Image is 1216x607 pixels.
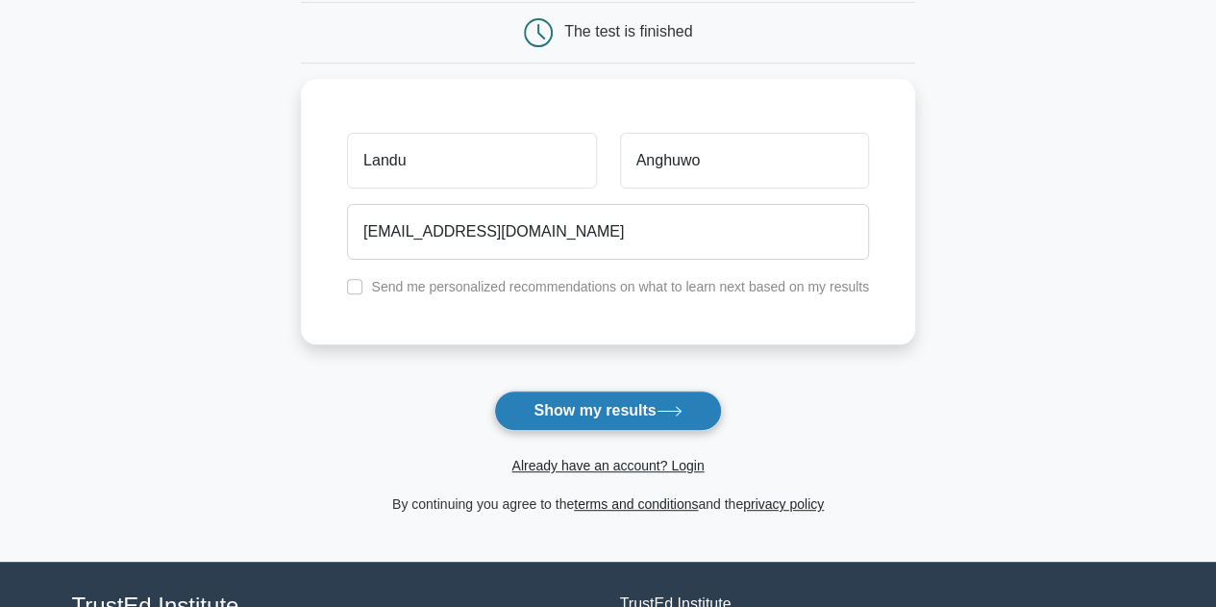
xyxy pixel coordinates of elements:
div: By continuing you agree to the and the [289,493,927,516]
a: privacy policy [743,496,824,512]
div: The test is finished [564,23,692,39]
input: Last name [620,133,869,189]
label: Send me personalized recommendations on what to learn next based on my results [371,279,869,294]
a: Already have an account? Login [511,458,704,473]
input: First name [347,133,596,189]
input: Email [347,204,869,260]
a: terms and conditions [574,496,698,512]
button: Show my results [494,391,721,431]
